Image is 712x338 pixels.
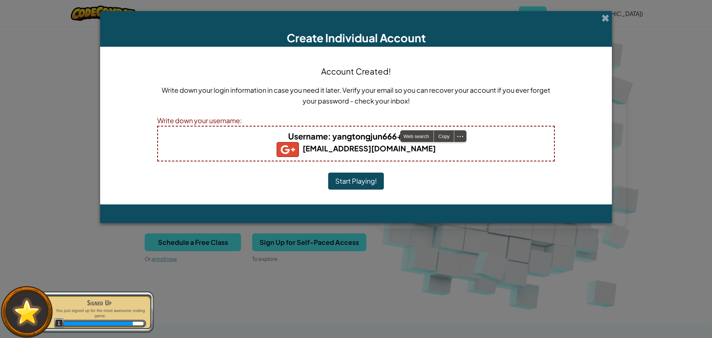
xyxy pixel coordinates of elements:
[53,298,146,308] div: Signed Up
[328,173,384,190] button: Start Playing!
[157,85,555,106] p: Write down your login information in case you need it later. Verify your email so you can recover...
[53,308,146,319] p: You just signed up for the most awesome coding game.
[54,318,64,328] span: 1
[400,131,434,142] span: Web search
[321,65,391,77] h4: Account Created!
[288,131,424,141] b: : yangtongjun666+gplus
[287,31,426,45] span: Create Individual Account
[288,131,328,141] span: Username
[434,131,454,142] div: Copy
[157,115,555,126] div: Write down your username:
[277,144,436,153] b: [EMAIL_ADDRESS][DOMAIN_NAME]
[277,142,299,157] img: gplus_small.png
[10,295,44,328] img: default.png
